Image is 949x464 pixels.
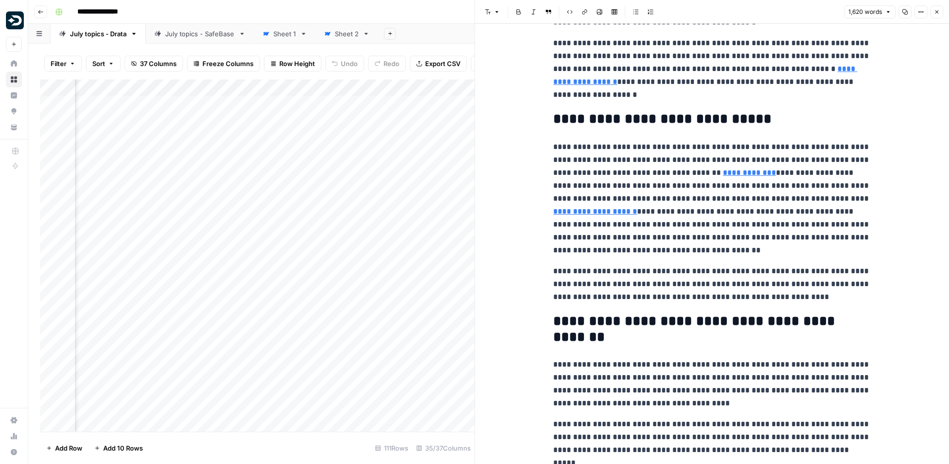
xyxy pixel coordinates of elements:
[125,56,183,72] button: 37 Columns
[264,56,321,72] button: Row Height
[412,440,475,456] div: 35/37 Columns
[6,428,22,444] a: Usage
[273,29,296,39] div: Sheet 1
[425,59,460,69] span: Export CSV
[6,103,22,119] a: Opportunities
[140,59,177,69] span: 37 Columns
[70,29,127,39] div: July topics - Drata
[51,24,146,44] a: July topics - Drata
[6,412,22,428] a: Settings
[279,59,315,69] span: Row Height
[410,56,467,72] button: Export CSV
[844,5,895,18] button: 1,620 words
[6,119,22,135] a: Your Data
[848,7,882,16] span: 1,620 words
[6,444,22,460] button: Help + Support
[335,29,359,39] div: Sheet 2
[6,8,22,33] button: Workspace: Drata
[92,59,105,69] span: Sort
[86,56,121,72] button: Sort
[146,24,254,44] a: July topics - SafeBase
[325,56,364,72] button: Undo
[202,59,253,69] span: Freeze Columns
[316,24,378,44] a: Sheet 2
[6,11,24,29] img: Drata Logo
[51,59,66,69] span: Filter
[55,443,82,453] span: Add Row
[187,56,260,72] button: Freeze Columns
[40,440,88,456] button: Add Row
[44,56,82,72] button: Filter
[383,59,399,69] span: Redo
[6,87,22,103] a: Insights
[165,29,235,39] div: July topics - SafeBase
[6,56,22,72] a: Home
[88,440,149,456] button: Add 10 Rows
[371,440,412,456] div: 111 Rows
[341,59,358,69] span: Undo
[103,443,143,453] span: Add 10 Rows
[6,72,22,87] a: Browse
[254,24,316,44] a: Sheet 1
[368,56,406,72] button: Redo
